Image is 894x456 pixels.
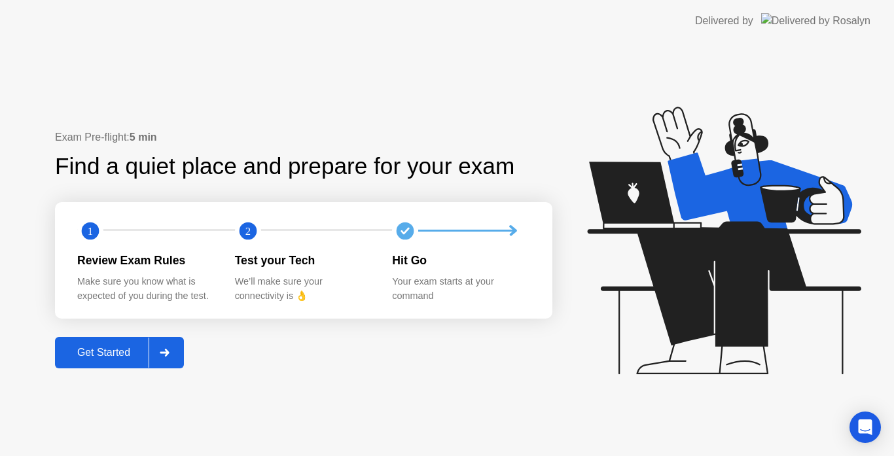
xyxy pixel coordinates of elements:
[392,275,529,303] div: Your exam starts at your command
[235,252,372,269] div: Test your Tech
[55,337,184,368] button: Get Started
[761,13,870,28] img: Delivered by Rosalyn
[88,224,93,237] text: 1
[245,224,251,237] text: 2
[695,13,753,29] div: Delivered by
[235,275,372,303] div: We’ll make sure your connectivity is 👌
[77,252,214,269] div: Review Exam Rules
[77,275,214,303] div: Make sure you know what is expected of you during the test.
[59,347,149,359] div: Get Started
[849,412,881,443] div: Open Intercom Messenger
[130,132,157,143] b: 5 min
[55,130,552,145] div: Exam Pre-flight:
[392,252,529,269] div: Hit Go
[55,149,516,184] div: Find a quiet place and prepare for your exam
